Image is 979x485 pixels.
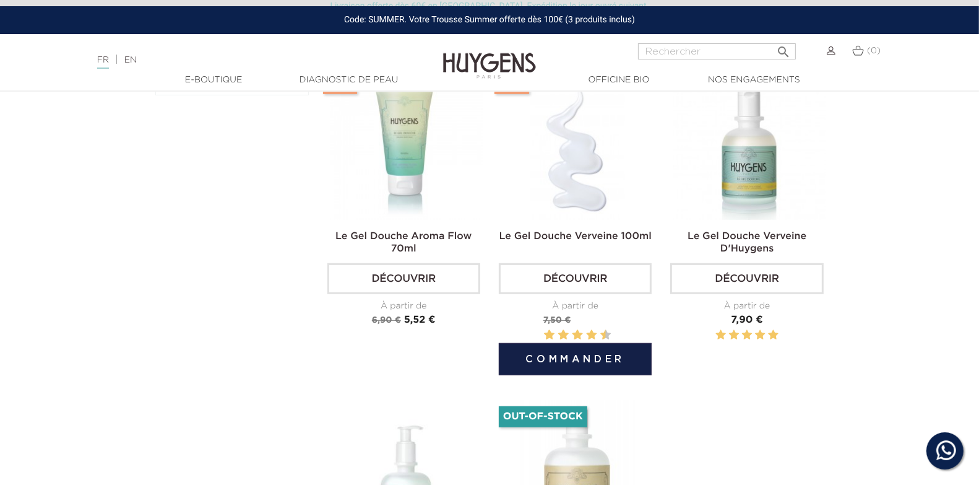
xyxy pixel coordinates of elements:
label: 4 [755,328,765,343]
i:  [776,41,791,56]
a: FR [97,56,109,69]
label: 1 [541,328,543,343]
div: À partir de [327,300,480,313]
a: Le Gel Douche Aroma Flow 70ml [335,232,472,254]
label: 2 [729,328,739,343]
a: Officine Bio [557,74,681,87]
label: 3 [742,328,752,343]
img: Huygens [443,33,536,81]
label: 8 [589,328,595,343]
label: 4 [561,328,567,343]
label: 5 [570,328,572,343]
span: (0) [867,46,881,55]
label: 9 [598,328,600,343]
label: 6 [574,328,580,343]
a: Découvrir [670,263,823,294]
div: À partir de [670,300,823,313]
img: Le Gel Douche Aroma Flow 70ml [330,67,483,220]
img: LE GEL DOUCHE 250ml VERVEINE D'HUYGENS [673,67,826,220]
a: EN [124,56,137,64]
button: Commander [499,343,652,375]
div: | [91,53,399,68]
label: 7 [584,328,586,343]
a: Découvrir [327,263,480,294]
span: 5,52 € [404,315,436,325]
label: 3 [556,328,558,343]
button:  [772,40,795,56]
a: Diagnostic de peau [287,74,410,87]
a: Nos engagements [692,74,816,87]
span: 7,50 € [543,316,571,325]
span: 6,90 € [372,316,401,325]
span: 7,90 € [731,315,762,325]
li: Out-of-Stock [499,406,587,427]
a: E-Boutique [152,74,275,87]
input: Rechercher [638,43,796,59]
label: 5 [768,328,778,343]
label: 10 [603,328,609,343]
label: 1 [716,328,726,343]
a: Le Gel Douche Verveine D'Huygens [688,232,806,254]
a: Découvrir [499,263,652,294]
div: À partir de [499,300,652,313]
a: Le Gel Douche Verveine 100ml [499,232,652,242]
label: 2 [546,328,553,343]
